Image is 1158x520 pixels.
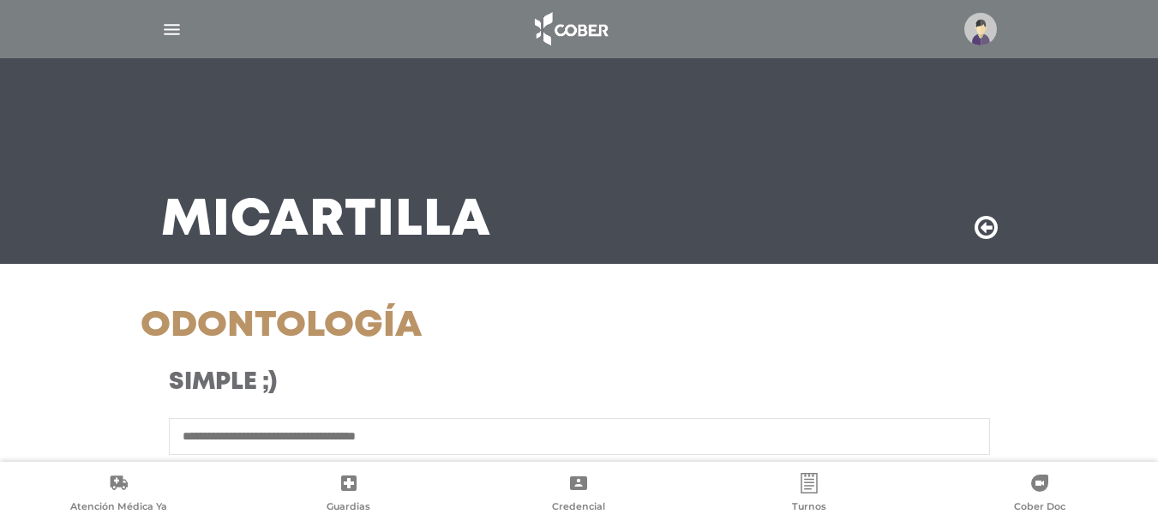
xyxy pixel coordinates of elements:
[70,500,167,516] span: Atención Médica Ya
[694,473,925,517] a: Turnos
[792,500,826,516] span: Turnos
[234,473,465,517] a: Guardias
[964,13,997,45] img: profile-placeholder.svg
[327,500,370,516] span: Guardias
[161,19,183,40] img: Cober_menu-lines-white.svg
[161,199,491,243] h3: Mi Cartilla
[169,368,689,397] h3: Simple ;)
[141,305,717,348] h1: Odontología
[924,473,1155,517] a: Cober Doc
[3,473,234,517] a: Atención Médica Ya
[525,9,615,50] img: logo_cober_home-white.png
[552,500,605,516] span: Credencial
[1014,500,1065,516] span: Cober Doc
[464,473,694,517] a: Credencial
